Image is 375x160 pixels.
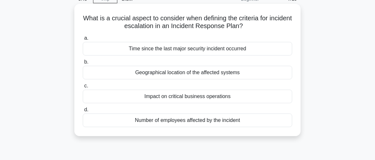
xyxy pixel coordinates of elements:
[84,83,88,88] span: c.
[84,107,88,112] span: d.
[83,42,292,55] div: Time since the last major security incident occurred
[83,90,292,103] div: Impact on critical business operations
[83,114,292,127] div: Number of employees affected by the incident
[82,14,293,30] h5: What is a crucial aspect to consider when defining the criteria for incident escalation in an Inc...
[84,59,88,65] span: b.
[84,35,88,41] span: a.
[83,66,292,79] div: Geographical location of the affected systems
